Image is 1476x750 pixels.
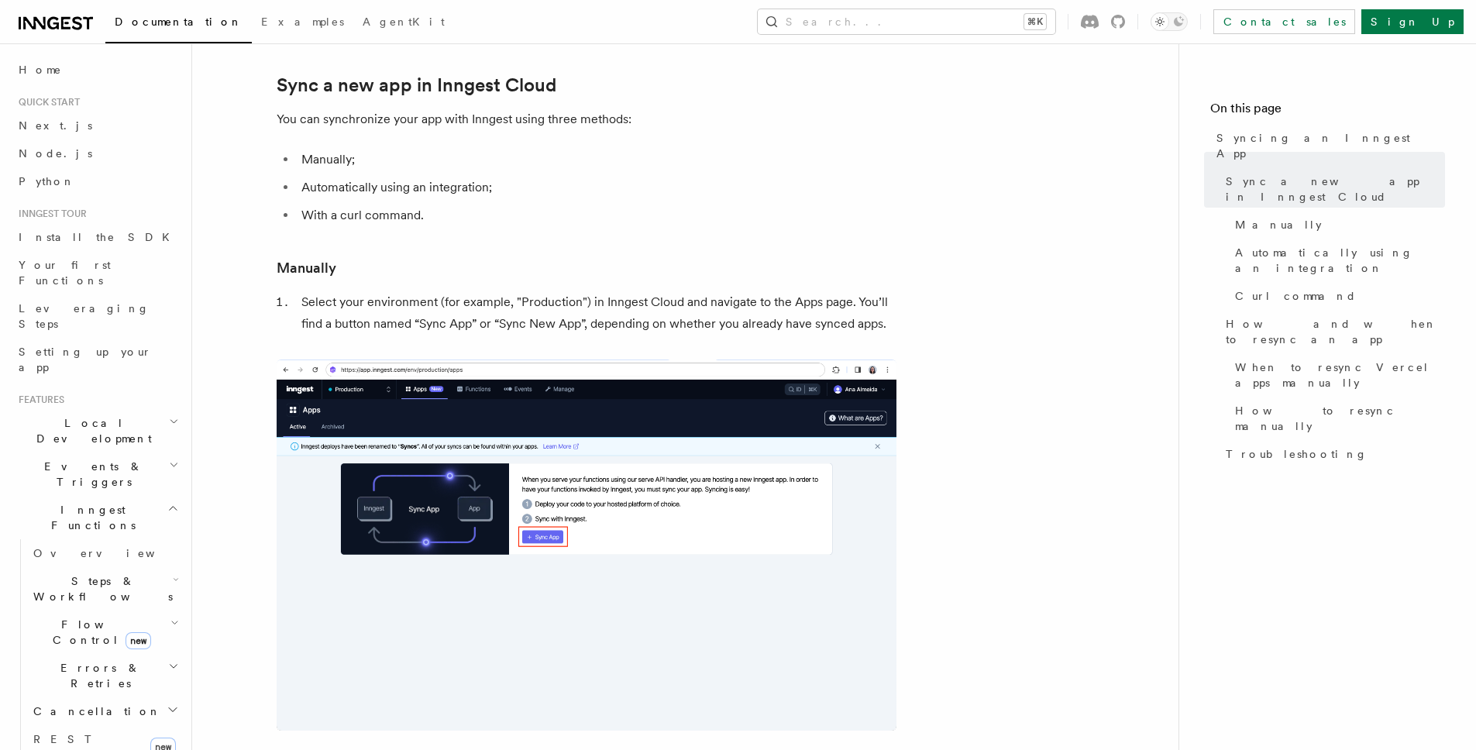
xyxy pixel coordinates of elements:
[353,5,454,42] a: AgentKit
[1229,353,1445,397] a: When to resync Vercel apps manually
[27,660,168,691] span: Errors & Retries
[27,539,182,567] a: Overview
[19,259,111,287] span: Your first Functions
[1235,245,1445,276] span: Automatically using an integration
[297,291,896,335] li: Select your environment (for example, "Production") in Inngest Cloud and navigate to the Apps pag...
[12,452,182,496] button: Events & Triggers
[1229,282,1445,310] a: Curl command
[12,208,87,220] span: Inngest tour
[12,459,169,490] span: Events & Triggers
[1235,217,1322,232] span: Manually
[1210,124,1445,167] a: Syncing an Inngest App
[27,567,182,611] button: Steps & Workflows
[1235,403,1445,434] span: How to resync manually
[1210,99,1445,124] h4: On this page
[12,294,182,338] a: Leveraging Steps
[1220,310,1445,353] a: How and when to resync an app
[297,177,896,198] li: Automatically using an integration;
[1229,397,1445,440] a: How to resync manually
[1151,12,1188,31] button: Toggle dark mode
[1213,9,1355,34] a: Contact sales
[33,547,193,559] span: Overview
[12,167,182,195] a: Python
[1226,446,1368,462] span: Troubleshooting
[12,415,169,446] span: Local Development
[19,346,152,373] span: Setting up your app
[115,15,243,28] span: Documentation
[277,74,556,96] a: Sync a new app in Inngest Cloud
[297,205,896,226] li: With a curl command.
[1229,239,1445,282] a: Automatically using an integration
[27,611,182,654] button: Flow Controlnew
[1226,316,1445,347] span: How and when to resync an app
[12,223,182,251] a: Install the SDK
[19,119,92,132] span: Next.js
[363,15,445,28] span: AgentKit
[12,112,182,139] a: Next.js
[261,15,344,28] span: Examples
[27,617,170,648] span: Flow Control
[19,302,150,330] span: Leveraging Steps
[1216,130,1445,161] span: Syncing an Inngest App
[1024,14,1046,29] kbd: ⌘K
[19,231,179,243] span: Install the SDK
[12,139,182,167] a: Node.js
[758,9,1055,34] button: Search...⌘K
[27,704,161,719] span: Cancellation
[12,394,64,406] span: Features
[27,654,182,697] button: Errors & Retries
[12,502,167,533] span: Inngest Functions
[12,56,182,84] a: Home
[19,175,75,187] span: Python
[1235,288,1357,304] span: Curl command
[277,257,336,279] a: Manually
[1220,440,1445,468] a: Troubleshooting
[297,149,896,170] li: Manually;
[19,62,62,77] span: Home
[1361,9,1464,34] a: Sign Up
[252,5,353,42] a: Examples
[1220,167,1445,211] a: Sync a new app in Inngest Cloud
[19,147,92,160] span: Node.js
[1235,360,1445,390] span: When to resync Vercel apps manually
[277,108,896,130] p: You can synchronize your app with Inngest using three methods:
[1229,211,1445,239] a: Manually
[12,496,182,539] button: Inngest Functions
[1226,174,1445,205] span: Sync a new app in Inngest Cloud
[12,251,182,294] a: Your first Functions
[105,5,252,43] a: Documentation
[277,360,896,731] img: Inngest Cloud screen with sync App button when you have no apps synced yet
[27,697,182,725] button: Cancellation
[12,338,182,381] a: Setting up your app
[12,409,182,452] button: Local Development
[12,96,80,108] span: Quick start
[126,632,151,649] span: new
[27,573,173,604] span: Steps & Workflows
